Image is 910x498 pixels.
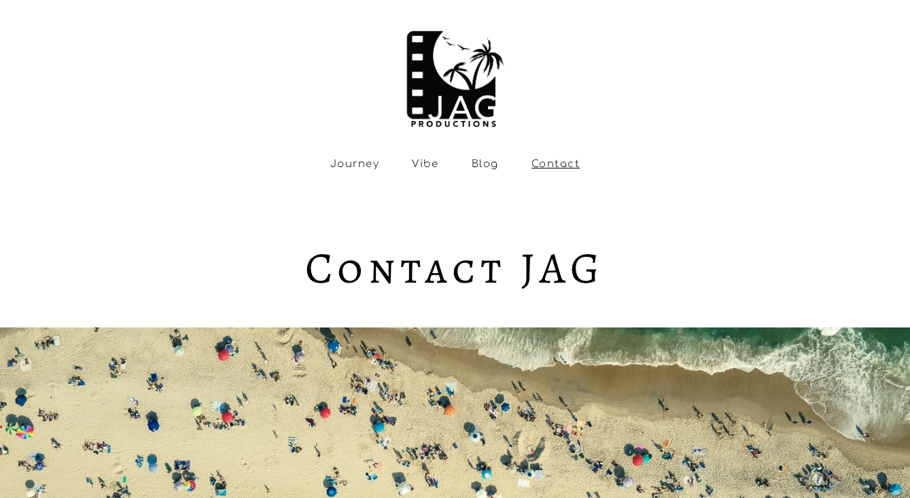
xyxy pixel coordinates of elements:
[330,158,379,170] a: Journey
[275,249,635,287] h1: Contact JAG
[531,158,580,170] a: Contact
[401,18,508,131] img: NJ Wedding Videographer | JAG Productions
[412,158,438,170] a: Vibe
[472,158,499,170] a: Blog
